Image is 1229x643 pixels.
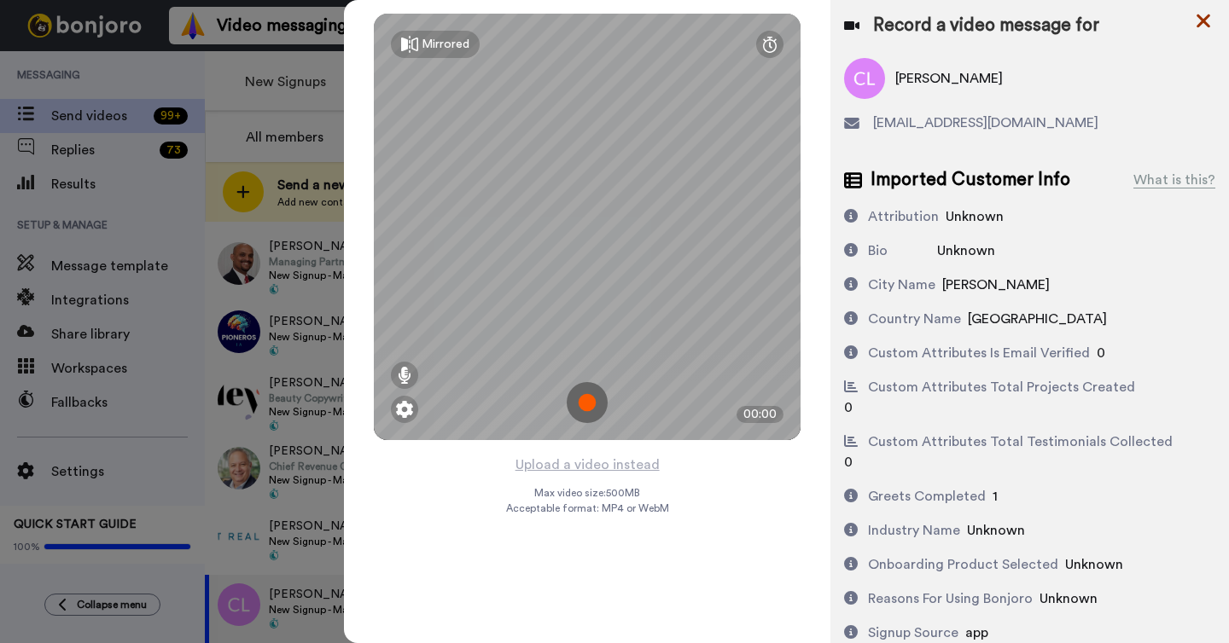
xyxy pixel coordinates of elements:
span: 0 [844,401,853,414]
div: Industry Name [868,520,960,541]
div: Greets Completed [868,486,986,507]
div: City Name [868,275,935,295]
span: [PERSON_NAME] [942,278,1050,292]
span: Unknown [1040,592,1098,605]
span: app [965,626,988,640]
div: Country Name [868,309,961,329]
img: ic_gear.svg [396,401,413,418]
div: Onboarding Product Selected [868,554,1058,575]
div: Custom Attributes Is Email Verified [868,343,1090,363]
div: What is this? [1133,170,1215,190]
span: Unknown [946,210,1004,223]
span: Unknown [967,524,1025,537]
div: 00:00 [737,406,783,423]
span: [EMAIL_ADDRESS][DOMAIN_NAME] [873,113,1098,133]
span: [GEOGRAPHIC_DATA] [968,312,1107,326]
div: Bio [868,240,888,261]
span: Unknown [1065,558,1123,571]
div: Signup Source [868,623,958,643]
button: Upload a video instead [510,454,665,476]
img: ic_record_start.svg [567,382,608,423]
div: Custom Attributes Total Projects Created [868,377,1135,397]
span: 0 [1097,346,1105,360]
div: Reasons For Using Bonjoro [868,588,1033,609]
span: 1 [993,489,998,503]
span: Max video size: 500 MB [534,486,640,500]
span: Imported Customer Info [871,167,1070,193]
span: Acceptable format: MP4 or WebM [506,501,669,515]
span: 0 [844,455,853,469]
div: Attribution [868,206,939,227]
span: Unknown [937,244,995,258]
div: Custom Attributes Total Testimonials Collected [868,432,1173,452]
